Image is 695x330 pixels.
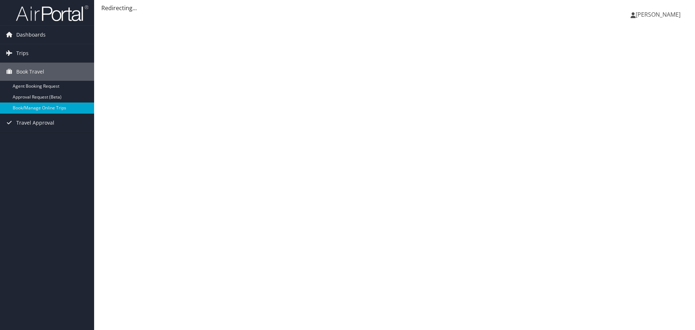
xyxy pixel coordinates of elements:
[101,4,688,12] div: Redirecting...
[16,114,54,132] span: Travel Approval
[631,4,688,25] a: [PERSON_NAME]
[16,63,44,81] span: Book Travel
[16,26,46,44] span: Dashboards
[636,11,681,18] span: [PERSON_NAME]
[16,44,29,62] span: Trips
[16,5,88,22] img: airportal-logo.png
